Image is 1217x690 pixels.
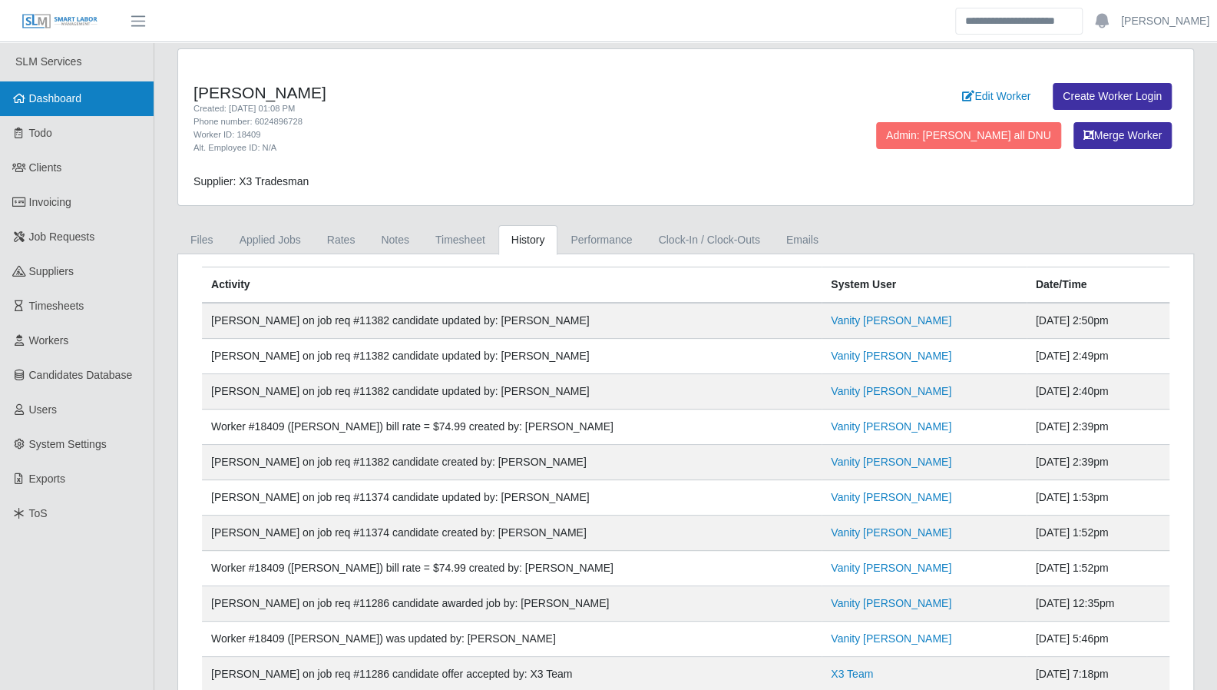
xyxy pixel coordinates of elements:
[1027,374,1169,410] td: [DATE] 2:40pm
[645,225,772,255] a: Clock-In / Clock-Outs
[1121,13,1209,29] a: [PERSON_NAME]
[29,369,133,381] span: Candidates Database
[202,516,822,551] td: [PERSON_NAME] on job req #11374 candidate created by: [PERSON_NAME]
[202,445,822,480] td: [PERSON_NAME] on job req #11382 candidate created by: [PERSON_NAME]
[29,92,82,104] span: Dashboard
[29,334,69,347] span: Workers
[773,225,832,255] a: Emails
[1027,480,1169,516] td: [DATE] 1:53pm
[202,480,822,516] td: [PERSON_NAME] on job req #11374 candidate updated by: [PERSON_NAME]
[193,141,758,154] div: Alt. Employee ID: N/A
[1027,551,1169,586] td: [DATE] 1:52pm
[29,403,58,416] span: Users
[202,622,822,657] td: Worker #18409 ([PERSON_NAME]) was updated by: [PERSON_NAME]
[831,420,951,433] a: Vanity [PERSON_NAME]
[29,265,74,277] span: Suppliers
[831,597,951,609] a: Vanity [PERSON_NAME]
[955,8,1083,35] input: Search
[1073,122,1172,149] button: Merge Worker
[193,175,309,187] span: Supplier: X3 Tradesman
[368,225,422,255] a: Notes
[1027,339,1169,374] td: [DATE] 2:49pm
[831,668,873,680] a: X3 Team
[177,225,227,255] a: Files
[202,551,822,586] td: Worker #18409 ([PERSON_NAME]) bill rate = $74.99 created by: [PERSON_NAME]
[29,507,48,519] span: ToS
[193,115,758,128] div: Phone number: 6024896728
[202,303,822,339] td: [PERSON_NAME] on job req #11382 candidate updated by: [PERSON_NAME]
[202,339,822,374] td: [PERSON_NAME] on job req #11382 candidate updated by: [PERSON_NAME]
[952,83,1040,110] a: Edit Worker
[193,128,758,141] div: Worker ID: 18409
[193,83,758,102] h4: [PERSON_NAME]
[202,410,822,445] td: Worker #18409 ([PERSON_NAME]) bill rate = $74.99 created by: [PERSON_NAME]
[314,225,369,255] a: Rates
[1027,267,1169,304] th: Date/Time
[1027,516,1169,551] td: [DATE] 1:52pm
[1027,445,1169,480] td: [DATE] 2:39pm
[29,473,65,485] span: Exports
[831,526,951,539] a: Vanity [PERSON_NAME]
[1027,303,1169,339] td: [DATE] 2:50pm
[831,456,951,468] a: Vanity [PERSON_NAME]
[831,385,951,397] a: Vanity [PERSON_NAME]
[1027,586,1169,622] td: [DATE] 12:35pm
[15,55,81,68] span: SLM Services
[29,438,107,450] span: System Settings
[1027,410,1169,445] td: [DATE] 2:39pm
[498,225,558,255] a: History
[557,225,645,255] a: Performance
[193,102,758,115] div: Created: [DATE] 01:08 PM
[29,196,71,208] span: Invoicing
[831,562,951,574] a: Vanity [PERSON_NAME]
[831,350,951,362] a: Vanity [PERSON_NAME]
[29,300,84,312] span: Timesheets
[202,267,822,304] th: Activity
[1053,83,1172,110] a: Create Worker Login
[29,161,62,174] span: Clients
[202,374,822,410] td: [PERSON_NAME] on job req #11382 candidate updated by: [PERSON_NAME]
[422,225,498,255] a: Timesheet
[831,314,951,327] a: Vanity [PERSON_NAME]
[822,267,1027,304] th: System User
[21,13,98,30] img: SLM Logo
[227,225,314,255] a: Applied Jobs
[29,231,95,243] span: Job Requests
[831,632,951,645] a: Vanity [PERSON_NAME]
[29,127,52,139] span: Todo
[831,491,951,503] a: Vanity [PERSON_NAME]
[202,586,822,622] td: [PERSON_NAME] on job req #11286 candidate awarded job by: [PERSON_NAME]
[876,122,1061,149] button: Admin: [PERSON_NAME] all DNU
[1027,622,1169,657] td: [DATE] 5:46pm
